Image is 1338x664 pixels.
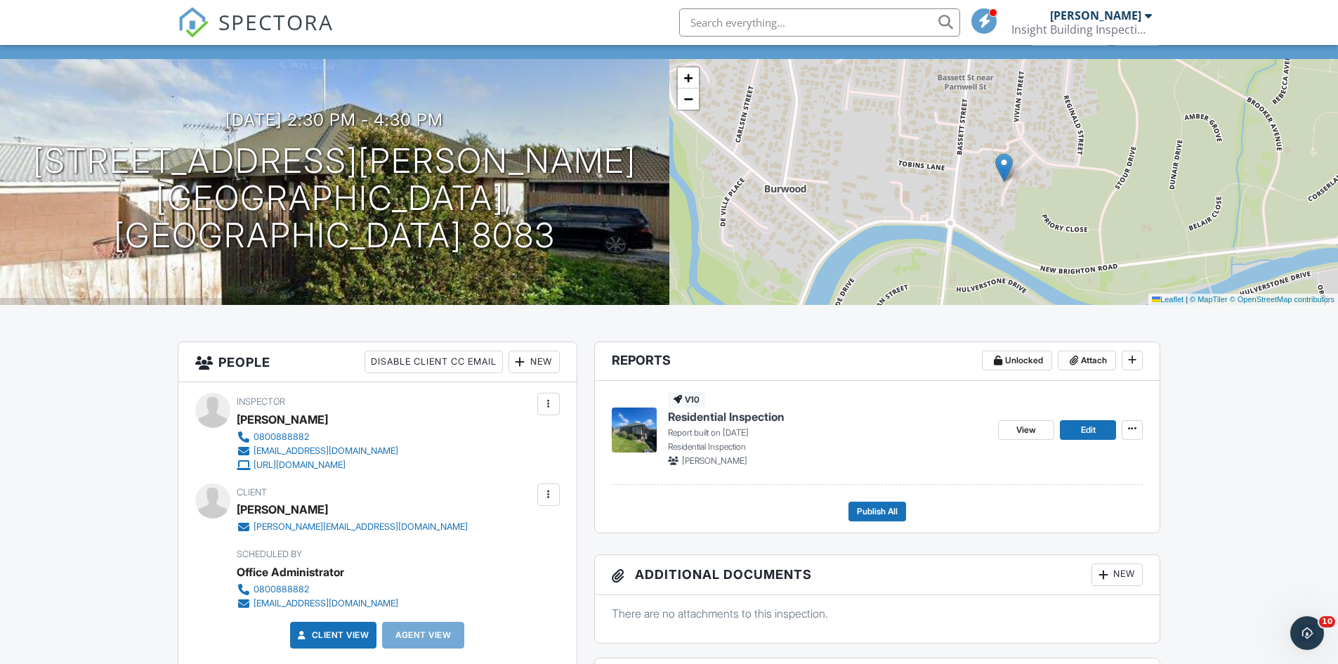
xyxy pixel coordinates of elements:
[237,582,398,597] a: 0800888882
[237,520,468,534] a: [PERSON_NAME][EMAIL_ADDRESS][DOMAIN_NAME]
[1290,616,1324,650] iframe: Intercom live chat
[237,597,398,611] a: [EMAIL_ADDRESS][DOMAIN_NAME]
[612,606,1143,621] p: There are no attachments to this inspection.
[678,67,699,89] a: Zoom in
[237,549,302,559] span: Scheduled By
[178,342,577,382] h3: People
[1114,26,1160,45] div: More
[237,487,267,497] span: Client
[509,351,560,373] div: New
[254,431,309,443] div: 0800888882
[683,90,693,108] span: −
[1230,295,1334,304] a: © OpenStreetMap contributors
[254,584,309,595] div: 0800888882
[1186,295,1188,304] span: |
[1152,295,1183,304] a: Leaflet
[237,499,328,520] div: [PERSON_NAME]
[218,7,334,37] span: SPECTORA
[683,69,693,86] span: +
[178,7,209,38] img: The Best Home Inspection Software - Spectora
[995,153,1013,182] img: Marker
[254,521,468,533] div: [PERSON_NAME][EMAIL_ADDRESS][DOMAIN_NAME]
[365,351,503,373] div: Disable Client CC Email
[295,628,369,642] a: Client View
[254,460,346,471] div: [URL][DOMAIN_NAME]
[1319,616,1335,627] span: 10
[237,409,328,430] div: [PERSON_NAME]
[1050,8,1141,22] div: [PERSON_NAME]
[225,110,443,129] h3: [DATE] 2:30 pm - 4:30 pm
[1190,295,1228,304] a: © MapTiler
[254,445,398,457] div: [EMAIL_ADDRESS][DOMAIN_NAME]
[237,396,285,407] span: Inspector
[679,8,960,37] input: Search everything...
[678,89,699,110] a: Zoom out
[1091,564,1143,586] div: New
[237,444,398,458] a: [EMAIL_ADDRESS][DOMAIN_NAME]
[237,561,344,582] div: Office Administrator
[237,430,398,444] a: 0800888882
[1011,22,1152,37] div: Insight Building Inspections
[1031,26,1109,45] div: Client View
[22,143,647,254] h1: [STREET_ADDRESS][PERSON_NAME] [GEOGRAPHIC_DATA], [GEOGRAPHIC_DATA] 8083
[254,598,398,609] div: [EMAIL_ADDRESS][DOMAIN_NAME]
[178,19,334,48] a: SPECTORA
[595,555,1160,595] h3: Additional Documents
[237,458,398,472] a: [URL][DOMAIN_NAME]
